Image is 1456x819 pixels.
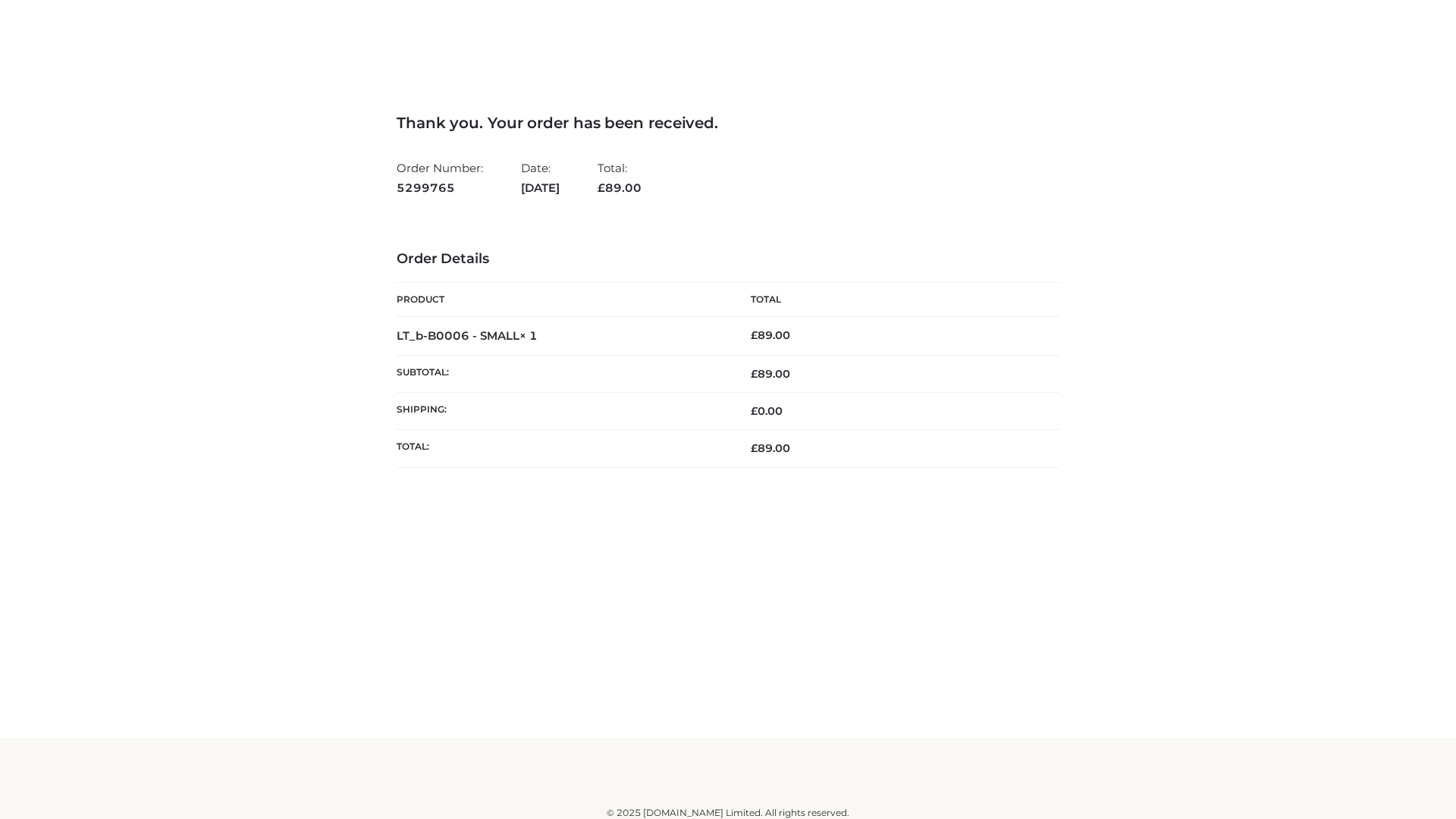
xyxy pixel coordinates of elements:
[397,430,728,467] th: Total:
[397,155,483,201] li: Order Number:
[751,404,783,418] bdi: 0.00
[397,355,728,392] th: Subtotal:
[397,251,1059,268] h3: Order Details
[598,155,642,201] li: Total:
[751,367,758,381] span: £
[598,180,605,195] span: £
[519,328,538,343] strong: × 1
[521,155,560,201] li: Date:
[751,367,790,381] span: 89.00
[397,393,728,430] th: Shipping:
[751,328,790,342] bdi: 89.00
[598,180,642,195] span: 89.00
[751,404,758,418] span: £
[397,114,1059,132] h3: Thank you. Your order has been received.
[751,328,758,342] span: £
[751,441,790,455] span: 89.00
[751,441,758,455] span: £
[397,283,728,317] th: Product
[397,178,483,198] strong: 5299765
[397,328,538,343] strong: LT_b-B0006 - SMALL
[521,178,560,198] strong: [DATE]
[728,283,1059,317] th: Total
